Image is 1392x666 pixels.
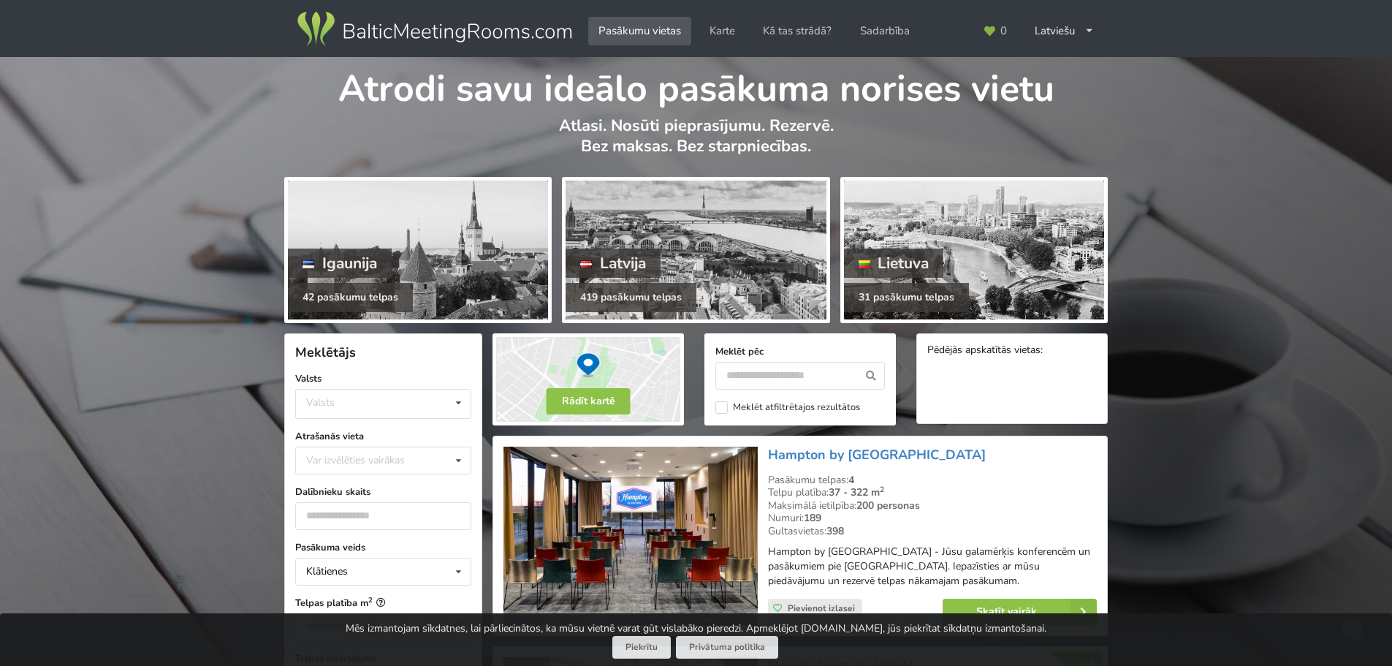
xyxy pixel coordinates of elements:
button: Piekrītu [612,636,671,659]
label: Meklēt pēc [715,344,885,359]
a: Skatīt vairāk [943,599,1097,625]
a: Privātuma politika [676,636,778,659]
div: Pasākumu telpas: [768,474,1097,487]
h1: Atrodi savu ideālo pasākuma norises vietu [284,57,1108,113]
strong: 398 [826,524,844,538]
div: Valsts [306,396,335,409]
sup: 2 [880,484,884,495]
button: Rādīt kartē [547,388,631,415]
div: Latvija [566,249,661,278]
label: Valsts [295,371,471,386]
a: Kā tas strādā? [753,17,842,45]
div: Latviešu [1024,17,1104,45]
strong: 189 [804,511,821,525]
sup: 2 [368,595,373,605]
a: Karte [699,17,745,45]
span: Pievienot izlasei [788,602,855,614]
label: Telpas platība m [295,596,471,610]
a: Sadarbība [850,17,920,45]
strong: 4 [848,473,854,487]
div: Telpu platība: [768,486,1097,499]
label: Pasākuma veids [295,540,471,555]
img: Viesnīca | Mārupes novads | Hampton by Hilton Riga Airport [503,447,757,626]
a: Igaunija 42 pasākumu telpas [284,177,552,323]
div: Numuri: [768,512,1097,525]
strong: 200 personas [856,499,920,512]
p: Hampton by [GEOGRAPHIC_DATA] - Jūsu galamērķis konferencēm un pasākumiem pie [GEOGRAPHIC_DATA]. I... [768,545,1097,589]
p: Atlasi. Nosūti pieprasījumu. Rezervē. Bez maksas. Bez starpniecības. [284,116,1108,172]
label: Atrašanās vieta [295,429,471,444]
div: Var izvēlēties vairākas [303,452,438,469]
div: Maksimālā ietilpība: [768,499,1097,512]
label: Dalībnieku skaits [295,485,471,499]
a: Lietuva 31 pasākumu telpas [840,177,1108,323]
label: Meklēt atfiltrētajos rezultātos [715,401,860,414]
img: Baltic Meeting Rooms [294,9,574,50]
span: 0 [1000,26,1007,37]
a: Hampton by [GEOGRAPHIC_DATA] [768,446,986,463]
div: Klātienes [306,567,348,577]
span: Meklētājs [295,344,356,361]
div: 42 pasākumu telpas [288,283,413,312]
img: Rādīt kartē [492,333,684,425]
a: Latvija 419 pasākumu telpas [562,177,829,323]
div: Pēdējās apskatītās vietas: [927,344,1097,358]
div: Gultasvietas: [768,525,1097,538]
div: Lietuva [844,249,944,278]
a: Pasākumu vietas [588,17,691,45]
strong: 37 - 322 m [829,485,884,499]
div: Igaunija [288,249,392,278]
div: 419 pasākumu telpas [566,283,696,312]
div: 31 pasākumu telpas [844,283,969,312]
